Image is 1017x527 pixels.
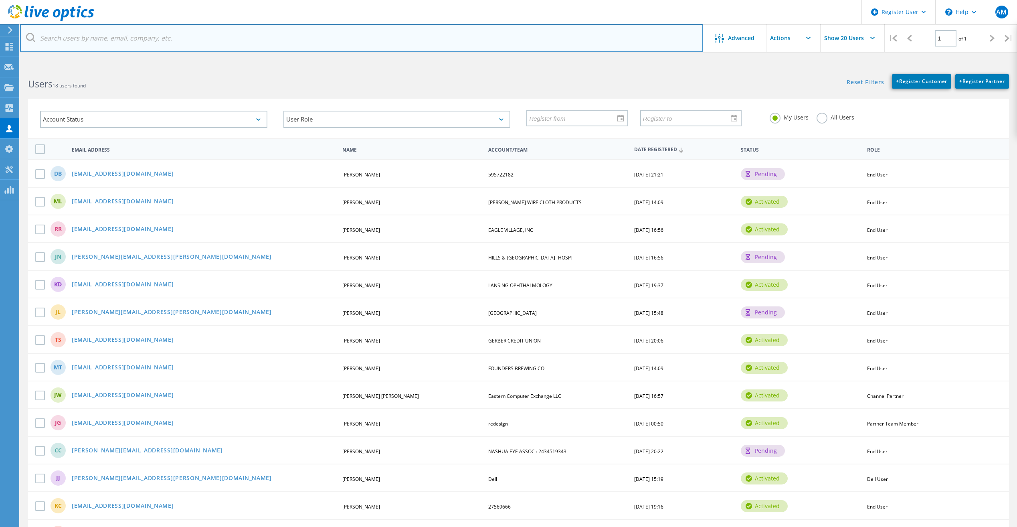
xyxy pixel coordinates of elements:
div: | [1001,24,1017,53]
span: [PERSON_NAME] [342,254,380,261]
span: CC [55,448,62,453]
a: [PERSON_NAME][EMAIL_ADDRESS][PERSON_NAME][DOMAIN_NAME] [72,309,272,316]
span: ML [54,199,62,204]
a: +Register Partner [955,74,1009,89]
span: 595722182 [488,171,514,178]
a: [EMAIL_ADDRESS][DOMAIN_NAME] [72,392,174,399]
div: activated [741,472,788,484]
input: Register to [641,110,735,126]
span: [PERSON_NAME] [342,503,380,510]
span: [DATE] 16:57 [634,393,663,399]
span: Date Registered [634,147,734,152]
span: JW [54,392,62,398]
span: MT [54,365,62,370]
a: [EMAIL_ADDRESS][DOMAIN_NAME] [72,337,174,344]
span: [PERSON_NAME] WIRE CLOTH PRODUCTS [488,199,582,206]
div: activated [741,500,788,512]
span: End User [867,282,888,289]
span: Register Customer [896,78,947,85]
span: [DATE] 14:09 [634,365,663,372]
span: End User [867,365,888,372]
label: All Users [817,113,854,120]
div: activated [741,417,788,429]
div: User Role [283,111,511,128]
span: [DATE] 00:50 [634,420,663,427]
span: Dell User [867,476,888,482]
span: Eastern Computer Exchange LLC [488,393,561,399]
span: End User [867,171,888,178]
b: + [959,78,962,85]
a: [EMAIL_ADDRESS][DOMAIN_NAME] [72,226,174,233]
a: Live Optics Dashboard [8,17,94,22]
span: End User [867,503,888,510]
div: | [885,24,901,53]
svg: \n [945,8,952,16]
span: [DATE] 21:21 [634,171,663,178]
span: [DATE] 16:56 [634,254,663,261]
span: [DATE] 20:22 [634,448,663,455]
span: [PERSON_NAME] [342,199,380,206]
span: [GEOGRAPHIC_DATA] [488,310,537,316]
span: JN [55,254,61,259]
span: [PERSON_NAME] [PERSON_NAME] [342,393,419,399]
span: End User [867,337,888,344]
a: Reset Filters [847,79,884,86]
div: pending [741,168,785,180]
span: LANSING OPHTHALMOLOGY [488,282,552,289]
span: [DATE] 16:56 [634,227,663,233]
b: Users [28,77,53,90]
div: activated [741,279,788,291]
a: [EMAIL_ADDRESS][DOMAIN_NAME] [72,365,174,371]
label: My Users [770,113,809,120]
span: End User [867,448,888,455]
a: [PERSON_NAME][EMAIL_ADDRESS][PERSON_NAME][DOMAIN_NAME] [72,475,272,482]
span: End User [867,199,888,206]
span: GERBER CREDIT UNION [488,337,541,344]
span: Account/Team [488,148,627,152]
div: activated [741,389,788,401]
div: Account Status [40,111,267,128]
a: [EMAIL_ADDRESS][DOMAIN_NAME] [72,171,174,178]
span: DB [54,171,62,176]
div: pending [741,306,785,318]
span: Dell [488,476,497,482]
span: RR [55,226,62,232]
span: [DATE] 19:16 [634,503,663,510]
a: [PERSON_NAME][EMAIL_ADDRESS][PERSON_NAME][DOMAIN_NAME] [72,254,272,261]
span: [PERSON_NAME] [342,420,380,427]
span: Email Address [72,148,336,152]
span: [DATE] 15:19 [634,476,663,482]
a: [PERSON_NAME][EMAIL_ADDRESS][DOMAIN_NAME] [72,448,223,454]
span: [DATE] 15:48 [634,310,663,316]
span: End User [867,254,888,261]
span: JG [55,420,61,426]
span: EAGLE VILLAGE, INC [488,227,533,233]
div: pending [741,445,785,457]
span: [PERSON_NAME] [342,171,380,178]
span: Partner Team Member [867,420,918,427]
span: Name [342,148,481,152]
span: JL [55,309,61,315]
span: of 1 [958,35,967,42]
input: Search users by name, email, company, etc. [20,24,703,52]
span: End User [867,227,888,233]
a: +Register Customer [892,74,951,89]
span: FOUNDERS BREWING CO [488,365,544,372]
div: activated [741,362,788,374]
span: Register Partner [959,78,1005,85]
span: KD [54,282,62,287]
span: Role [867,148,997,152]
span: AM [996,9,1007,15]
span: TS [55,337,61,343]
span: [PERSON_NAME] [342,448,380,455]
a: [EMAIL_ADDRESS][DOMAIN_NAME] [72,282,174,288]
span: Channel Partner [867,393,904,399]
span: [PERSON_NAME] [342,365,380,372]
b: + [896,78,899,85]
span: 18 users found [53,82,86,89]
a: [EMAIL_ADDRESS][DOMAIN_NAME] [72,503,174,510]
span: [PERSON_NAME] [342,310,380,316]
span: [PERSON_NAME] [342,282,380,289]
span: [DATE] 20:06 [634,337,663,344]
span: Status [741,148,860,152]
